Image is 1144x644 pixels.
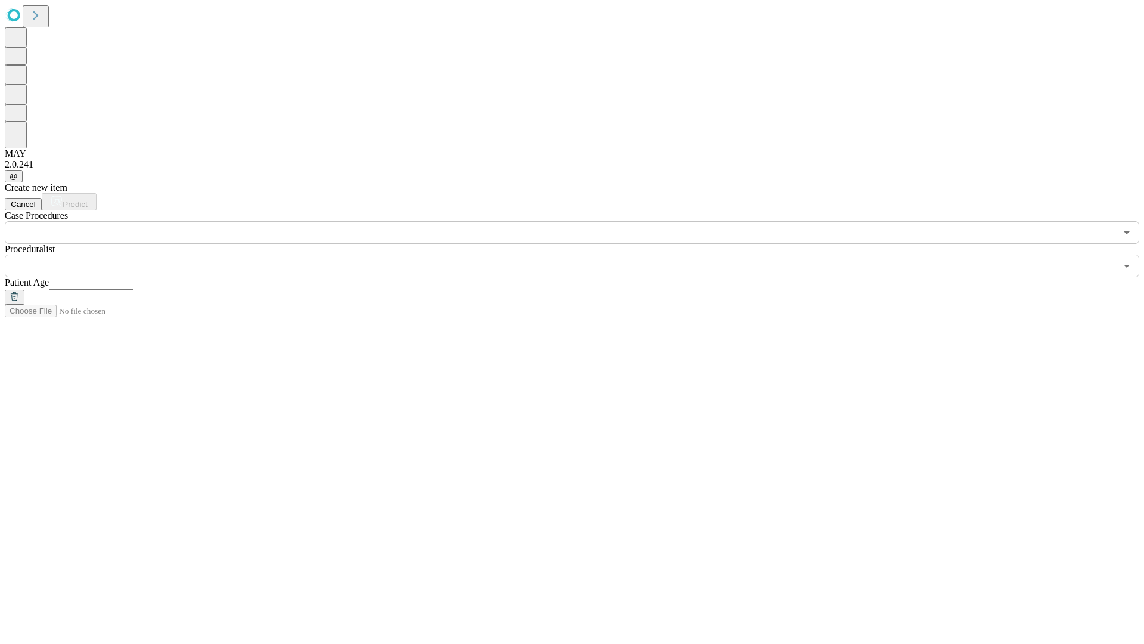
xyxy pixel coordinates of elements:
[5,159,1139,170] div: 2.0.241
[5,277,49,287] span: Patient Age
[5,198,42,210] button: Cancel
[5,148,1139,159] div: MAY
[1118,258,1135,274] button: Open
[5,210,68,221] span: Scheduled Procedure
[63,200,87,209] span: Predict
[5,182,67,193] span: Create new item
[10,172,18,181] span: @
[5,244,55,254] span: Proceduralist
[5,170,23,182] button: @
[11,200,36,209] span: Cancel
[42,193,97,210] button: Predict
[1118,224,1135,241] button: Open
